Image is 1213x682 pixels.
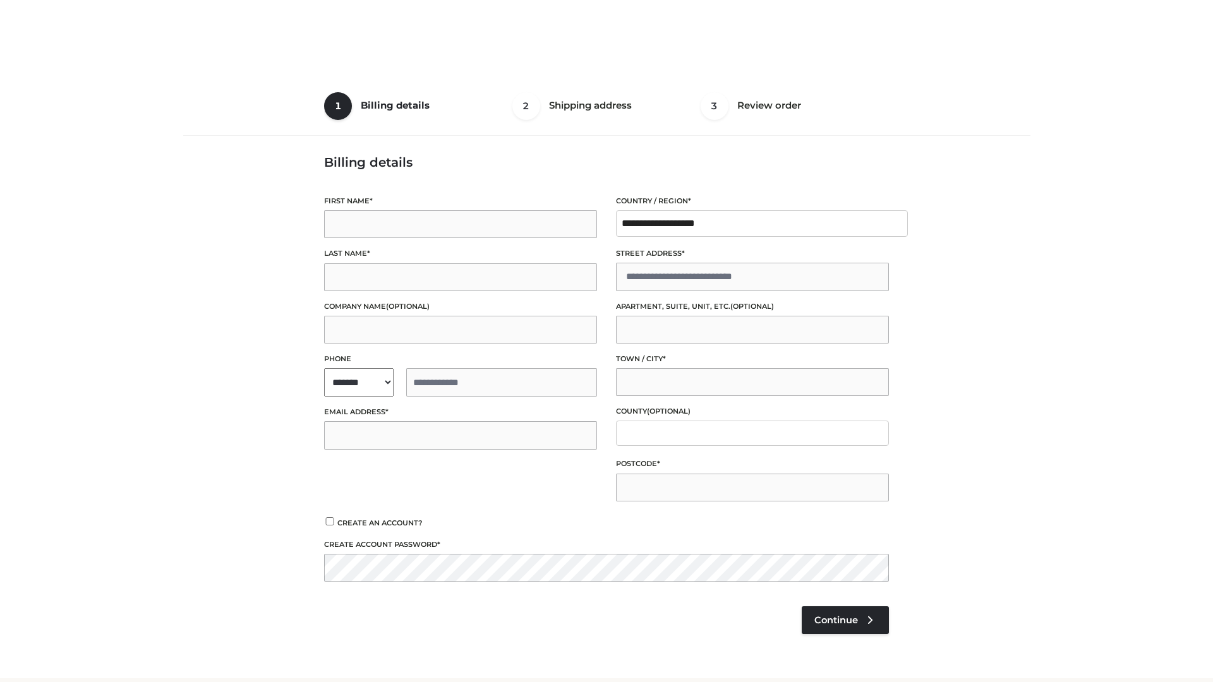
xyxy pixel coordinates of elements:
label: Street address [616,248,889,260]
span: Shipping address [549,99,632,111]
span: 3 [701,92,728,120]
label: First name [324,195,597,207]
span: Billing details [361,99,430,111]
label: Last name [324,248,597,260]
label: Email address [324,406,597,418]
label: Postcode [616,458,889,470]
label: County [616,405,889,417]
label: Create account password [324,539,889,551]
span: 2 [512,92,540,120]
span: Continue [814,614,858,626]
span: Create an account? [337,518,423,527]
label: Phone [324,353,597,365]
label: Apartment, suite, unit, etc. [616,301,889,313]
label: Company name [324,301,597,313]
span: (optional) [730,302,774,311]
label: Country / Region [616,195,889,207]
span: 1 [324,92,352,120]
span: Review order [737,99,801,111]
span: (optional) [647,407,691,416]
a: Continue [802,606,889,634]
h3: Billing details [324,155,889,170]
input: Create an account? [324,517,335,525]
span: (optional) [386,302,430,311]
label: Town / City [616,353,889,365]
